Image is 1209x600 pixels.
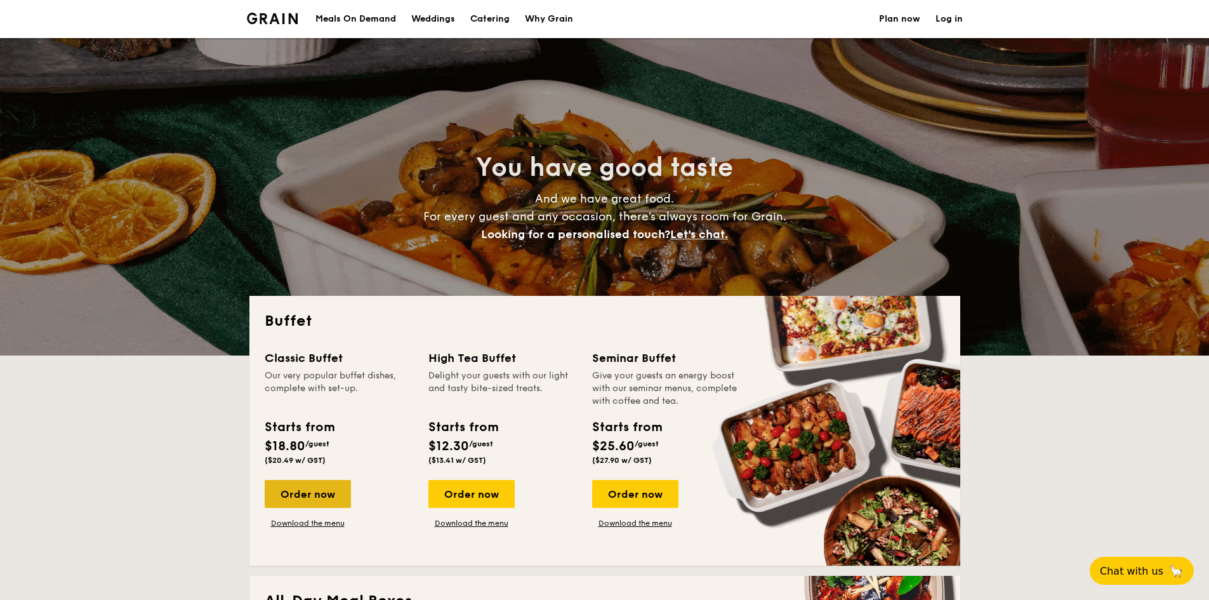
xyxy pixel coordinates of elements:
[265,370,413,408] div: Our very popular buffet dishes, complete with set-up.
[247,13,298,24] a: Logotype
[305,439,329,448] span: /guest
[635,439,659,448] span: /guest
[592,518,678,528] a: Download the menu
[428,518,515,528] a: Download the menu
[1090,557,1194,585] button: Chat with us🦙
[428,349,577,367] div: High Tea Buffet
[670,227,728,241] span: Let's chat.
[592,349,741,367] div: Seminar Buffet
[265,418,334,437] div: Starts from
[592,456,652,465] span: ($27.90 w/ GST)
[423,192,786,241] span: And we have great food. For every guest and any occasion, there’s always room for Grain.
[592,480,678,508] div: Order now
[265,349,413,367] div: Classic Buffet
[265,311,945,331] h2: Buffet
[1168,564,1184,578] span: 🦙
[592,370,741,408] div: Give your guests an energy boost with our seminar menus, complete with coffee and tea.
[265,439,305,454] span: $18.80
[428,456,486,465] span: ($13.41 w/ GST)
[247,13,298,24] img: Grain
[265,518,351,528] a: Download the menu
[428,370,577,408] div: Delight your guests with our light and tasty bite-sized treats.
[428,439,469,454] span: $12.30
[481,227,670,241] span: Looking for a personalised touch?
[469,439,493,448] span: /guest
[1100,565,1163,577] span: Chat with us
[592,439,635,454] span: $25.60
[265,480,351,508] div: Order now
[428,418,498,437] div: Starts from
[592,418,661,437] div: Starts from
[476,152,733,183] span: You have good taste
[428,480,515,508] div: Order now
[265,456,326,465] span: ($20.49 w/ GST)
